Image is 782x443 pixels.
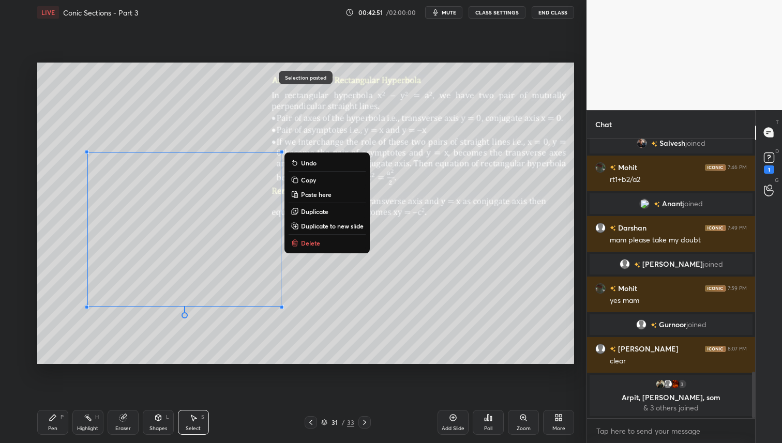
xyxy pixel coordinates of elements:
div: / [342,419,345,425]
img: no-rating-badge.077c3623.svg [634,262,640,267]
p: Copy [301,176,316,184]
img: f80c770ad08549ae8ce54a728834ab4d.jpg [595,162,606,172]
button: Duplicate [289,205,366,218]
img: 503e5d0cea7546479addea22a27c17d6.jpg [637,138,647,148]
div: 1 [764,165,774,174]
p: Delete [301,239,320,247]
img: no-rating-badge.077c3623.svg [610,165,616,171]
img: 3 [639,198,650,209]
div: More [552,426,565,431]
img: iconic-dark.1390631f.png [705,164,726,170]
span: Saivesh [659,139,685,147]
div: Shapes [149,426,167,431]
p: D [775,147,779,155]
div: Pen [48,426,57,431]
h4: Conic Sections - Part 3 [63,8,138,18]
button: End Class [532,6,574,19]
img: 67e25d46102348d2b6e1cb2b927e7e0e.jpg [655,379,666,389]
span: [PERSON_NAME] [642,260,703,268]
button: Copy [289,174,366,186]
h6: [PERSON_NAME] [616,343,679,354]
img: default.png [663,379,673,389]
div: 7:59 PM [728,285,747,291]
img: iconic-dark.1390631f.png [705,224,726,231]
div: 7:46 PM [728,164,747,170]
p: G [775,176,779,184]
h6: Darshan [616,222,646,233]
button: CLASS SETTINGS [469,6,525,19]
div: LIVE [37,6,59,19]
div: Select [186,426,201,431]
div: clear [610,356,747,366]
img: default.png [595,222,606,233]
div: mam please take my doubt [610,235,747,246]
div: P [61,415,64,420]
div: S [201,415,204,420]
div: 31 [329,419,340,425]
span: joined [683,200,703,208]
div: 33 [347,418,354,427]
div: 3 [677,379,687,389]
h6: Mohit [616,283,637,294]
img: no-rating-badge.077c3623.svg [610,286,616,292]
div: 7:49 PM [728,224,747,231]
span: Anant [662,200,683,208]
span: mute [442,9,456,16]
img: default.png [595,343,606,354]
p: T [776,118,779,126]
div: Zoom [517,426,531,431]
p: Chat [587,111,620,138]
img: default.png [636,319,646,330]
div: grid [587,139,755,418]
img: no-rating-badge.077c3623.svg [651,141,657,146]
span: Gurnoor [659,320,686,329]
div: Add Slide [442,426,464,431]
button: Paste here [289,188,366,201]
div: Eraser [115,426,131,431]
button: mute [425,6,462,19]
div: Highlight [77,426,98,431]
div: rt1+b2/a2 [610,175,747,185]
div: yes mam [610,296,747,306]
span: joined [685,139,705,147]
span: joined [686,320,706,329]
p: Selection pasted [285,75,326,80]
div: 8:07 PM [728,345,747,352]
img: iconic-dark.1390631f.png [705,345,726,352]
h6: Mohit [616,162,637,173]
div: Poll [484,426,492,431]
p: Paste here [301,190,332,198]
p: Arpit, [PERSON_NAME], som [596,393,746,402]
div: L [166,415,169,420]
button: Duplicate to new slide [289,220,366,232]
img: no-rating-badge.077c3623.svg [651,322,657,328]
img: no-rating-badge.077c3623.svg [610,225,616,231]
span: joined [703,260,723,268]
img: default.png [620,259,630,269]
div: H [95,415,99,420]
p: Duplicate [301,207,328,216]
img: no-rating-badge.077c3623.svg [610,346,616,352]
p: Duplicate to new slide [301,222,364,230]
button: Undo [289,157,366,169]
p: & 3 others joined [596,404,746,412]
img: iconic-dark.1390631f.png [705,285,726,291]
p: Undo [301,159,317,167]
img: f80c770ad08549ae8ce54a728834ab4d.jpg [595,283,606,293]
img: no-rating-badge.077c3623.svg [654,201,660,207]
img: ee1066797c1b4cb0b161379ce5a6ddb9.jpg [670,379,680,389]
button: Delete [289,237,366,249]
